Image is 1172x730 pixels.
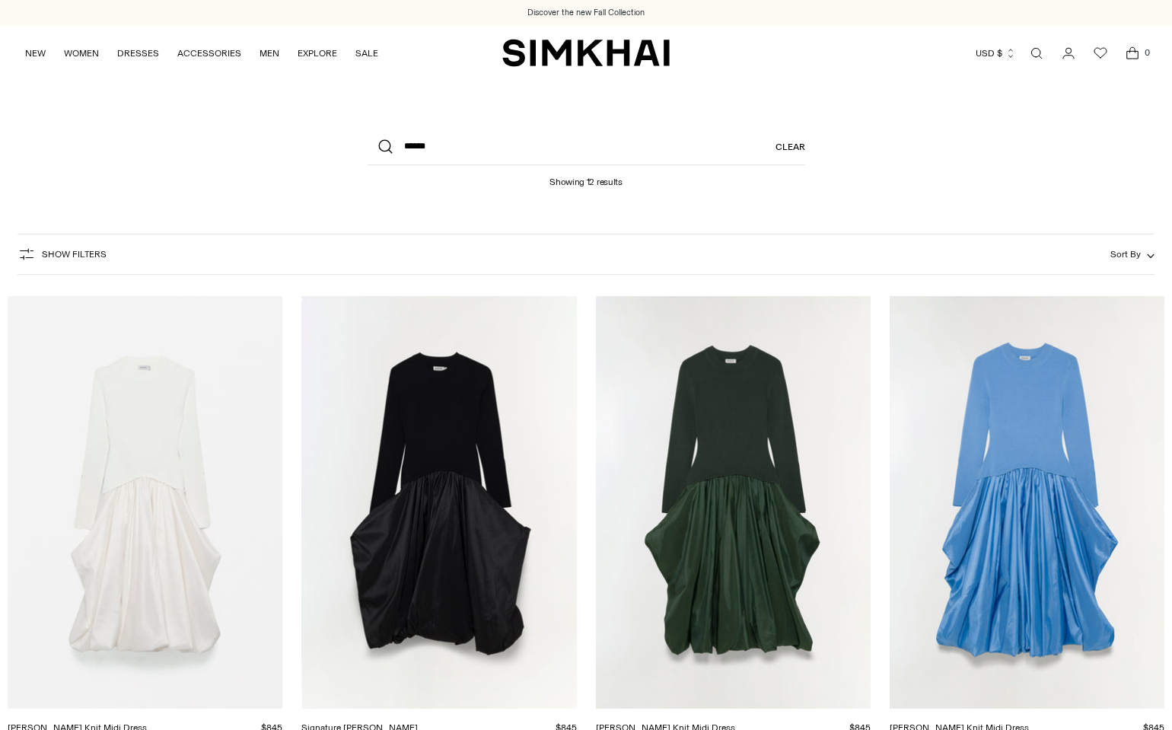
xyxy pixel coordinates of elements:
[301,296,576,709] a: Signature Kenlie Dress
[8,296,282,709] a: Kenlie Taffeta Knit Midi Dress
[596,296,871,709] a: Kenlie Taffeta Knit Midi Dress
[260,37,279,70] a: MEN
[976,37,1016,70] button: USD $
[355,37,378,70] a: SALE
[1140,46,1154,59] span: 0
[298,37,337,70] a: EXPLORE
[1110,249,1141,260] span: Sort By
[1021,38,1052,69] a: Open search modal
[42,249,107,260] span: Show Filters
[1085,38,1116,69] a: Wishlist
[25,37,46,70] a: NEW
[117,37,159,70] a: DRESSES
[1110,246,1154,263] button: Sort By
[1053,38,1084,69] a: Go to the account page
[775,129,805,165] a: Clear
[502,38,670,68] a: SIMKHAI
[177,37,241,70] a: ACCESSORIES
[18,242,107,266] button: Show Filters
[890,296,1164,709] a: Kenlie Taffeta Knit Midi Dress
[368,129,404,165] button: Search
[1117,38,1148,69] a: Open cart modal
[549,165,623,187] h1: Showing 12 results
[64,37,99,70] a: WOMEN
[527,7,645,19] a: Discover the new Fall Collection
